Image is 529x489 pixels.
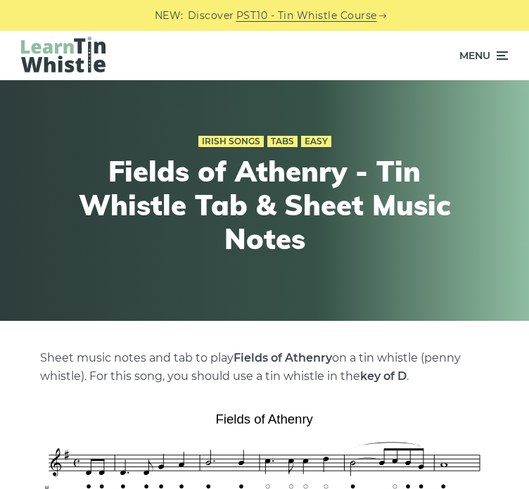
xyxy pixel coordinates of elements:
img: LearnTinWhistle.com [21,37,106,72]
p: Sheet music notes and tab to play on a tin whistle (penny whistle). For this song, you should use... [40,349,489,386]
strong: Fields of Athenry [234,351,332,364]
a: Tabs [267,136,298,147]
span: Menu [459,38,490,73]
a: Easy [301,136,331,147]
a: Irish Songs [198,136,264,147]
strong: key of D [360,369,407,383]
h1: Fields of Athenry - Tin Whistle Tab & Sheet Music Notes [75,154,454,255]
